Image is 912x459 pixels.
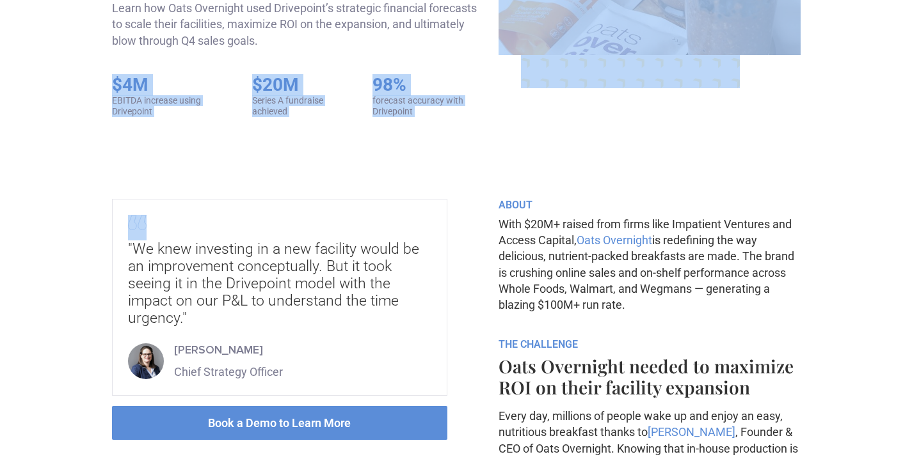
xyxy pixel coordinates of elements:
[252,95,347,117] div: Series A fundraise achieved
[372,95,489,117] div: forecast accuracy with Drivepoint
[648,425,735,439] a: [PERSON_NAME]
[499,355,800,398] h4: Oats Overnight needed to maximize ROI on their facility expansion
[174,364,283,380] div: Chief Strategy Officer
[372,74,489,96] h5: 98%
[577,233,652,247] a: Oats Overnight
[499,199,800,211] h6: ABOUT
[112,74,227,96] h5: $4M
[112,406,447,440] a: Book a Demo to Learn More
[112,95,227,117] div: EBITDA increase using Drivepoint
[128,240,431,327] div: "We knew investing in a new facility would be an improvement conceptually. But it took seeing it ...
[174,342,283,358] div: [PERSON_NAME]
[252,74,347,96] h5: $20M
[499,216,800,313] p: With $20M+ raised from firms like Impatient Ventures and Access Capital, is redefining the way de...
[499,338,800,350] h6: THE CHALLENGE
